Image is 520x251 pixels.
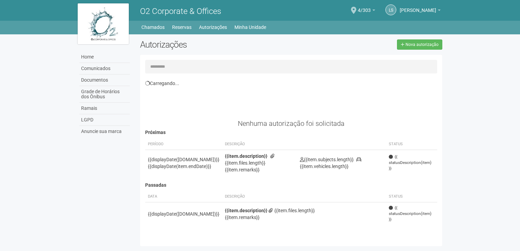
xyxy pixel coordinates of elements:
img: logo.jpg [78,3,129,44]
span: {{item.files.length}} [225,153,276,166]
span: {{ statusDescription(item) }} [389,154,434,171]
a: 4/303 [358,9,375,14]
div: Nenhuma autorização foi solicitada [145,120,437,127]
a: Ramais [79,103,130,114]
span: {{item.files.length}} [269,208,315,213]
div: {{item.remarks}} [225,166,294,173]
a: Autorizações [199,22,227,32]
strong: {{item.description}} [225,153,267,159]
th: Descrição [222,191,386,202]
strong: {{item.description}} [225,208,267,213]
a: Minha Unidade [234,22,266,32]
a: Anuncie sua marca [79,126,130,137]
span: {{item.vehicles.length}} [300,157,361,169]
a: [PERSON_NAME] [400,9,441,14]
th: Data [145,191,222,202]
a: Nova autorização [397,39,442,50]
span: Leonardo Silva Leao [400,1,436,13]
div: {{displayDate(item.endDate)}} [148,163,219,170]
h2: Autorizações [140,39,286,50]
h4: Passadas [145,183,437,188]
a: LS [385,4,396,15]
span: Nova autorização [406,42,439,47]
a: Reservas [172,22,192,32]
a: LGPD [79,114,130,126]
a: Chamados [141,22,165,32]
a: Grade de Horários dos Ônibus [79,86,130,103]
th: Período [145,139,222,150]
span: {{ statusDescription(item) }} [389,205,434,222]
a: Comunicados [79,63,130,74]
th: Descrição [222,139,297,150]
th: Status [386,139,437,150]
div: {{displayDate([DOMAIN_NAME])}} [148,156,219,163]
a: Documentos [79,74,130,86]
th: Status [386,191,437,202]
span: {{item.subjects.length}} [300,157,354,162]
div: {{item.remarks}} [225,214,383,221]
div: Carregando... [145,80,437,86]
div: {{displayDate([DOMAIN_NAME])}} [148,211,219,217]
a: Home [79,51,130,63]
span: O2 Corporate & Offices [140,6,221,16]
span: 4/303 [358,1,371,13]
h4: Próximas [145,130,437,135]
